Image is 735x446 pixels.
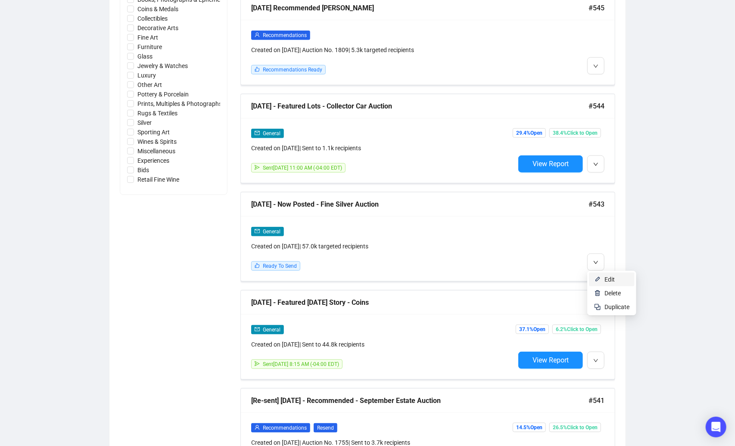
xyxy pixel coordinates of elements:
button: View Report [518,352,583,369]
div: [DATE] - Now Posted - Fine Silver Auction [251,199,589,210]
span: Pottery & Porcelain [134,90,192,99]
span: mail [255,229,260,234]
span: Bids [134,165,153,175]
span: Silver [134,118,155,127]
span: View Report [533,160,569,168]
button: View Report [518,155,583,173]
span: Sent [DATE] 8:15 AM (-04:00 EDT) [263,361,339,367]
span: send [255,361,260,366]
span: 6.2% Click to Open [552,325,601,334]
span: Experiences [134,156,173,165]
span: Collectibles [134,14,171,23]
div: Created on [DATE] | Sent to 44.8k recipients [251,340,515,349]
span: down [593,162,598,167]
span: mail [255,130,260,136]
span: Sent [DATE] 11:00 AM (-04:00 EDT) [263,165,342,171]
span: 26.5% Click to Open [549,423,601,432]
a: [DATE] - Now Posted - Fine Silver Auction#543mailGeneralCreated on [DATE]| 57.0k targeted recipie... [240,192,615,282]
span: Duplicate [604,304,629,310]
span: down [593,260,598,265]
span: View Report [533,356,569,364]
span: Recommendations [263,425,307,431]
span: Prints, Multiples & Photographs [134,99,225,108]
span: Miscellaneous [134,146,179,156]
span: Delete [604,290,621,297]
span: Wines & Spirits [134,137,180,146]
span: Recommendations [263,32,307,38]
span: Fine Art [134,33,162,42]
span: like [255,263,260,268]
img: svg+xml;base64,PHN2ZyB4bWxucz0iaHR0cDovL3d3dy53My5vcmcvMjAwMC9zdmciIHhtbG5zOnhsaW5rPSJodHRwOi8vd3... [594,276,601,283]
span: 38.4% Click to Open [549,128,601,138]
span: down [593,64,598,69]
span: send [255,165,260,170]
span: Sporting Art [134,127,173,137]
span: Jewelry & Watches [134,61,191,71]
span: #545 [589,3,604,13]
span: like [255,67,260,72]
span: General [263,327,280,333]
span: Furniture [134,42,165,52]
span: Other Art [134,80,165,90]
img: svg+xml;base64,PHN2ZyB4bWxucz0iaHR0cDovL3d3dy53My5vcmcvMjAwMC9zdmciIHdpZHRoPSIyNCIgaGVpZ2h0PSIyNC... [594,304,601,310]
span: Resend [314,423,337,433]
div: [DATE] - Featured [DATE] Story - Coins [251,297,589,308]
span: user [255,32,260,37]
div: [Re-sent] [DATE] - Recommended - September Estate Auction [251,395,589,406]
div: Created on [DATE] | Sent to 1.1k recipients [251,143,515,153]
span: Ready To Send [263,263,297,269]
span: Luxury [134,71,159,80]
span: General [263,229,280,235]
img: svg+xml;base64,PHN2ZyB4bWxucz0iaHR0cDovL3d3dy53My5vcmcvMjAwMC9zdmciIHhtbG5zOnhsaW5rPSJodHRwOi8vd3... [594,290,601,297]
span: General [263,130,280,136]
span: 37.1% Open [516,325,549,334]
span: down [593,358,598,363]
span: 14.5% Open [513,423,546,432]
div: Created on [DATE] | Auction No. 1809 | 5.3k targeted recipients [251,45,515,55]
span: Coins & Medals [134,4,182,14]
span: mail [255,327,260,332]
span: #541 [589,395,604,406]
div: Created on [DATE] | 57.0k targeted recipients [251,242,515,251]
div: [DATE] Recommended [PERSON_NAME] [251,3,589,13]
span: #543 [589,199,604,210]
a: [DATE] - Featured [DATE] Story - Coins#542mailGeneralCreated on [DATE]| Sent to 44.8k recipientss... [240,290,615,380]
span: Decorative Arts [134,23,182,33]
span: user [255,425,260,430]
span: Edit [604,276,615,283]
span: Recommendations Ready [263,67,322,73]
span: Glass [134,52,156,61]
span: Retail Fine Wine [134,175,183,184]
span: 29.4% Open [513,128,546,138]
span: #544 [589,101,604,111]
div: Open Intercom Messenger [706,417,726,437]
div: [DATE] - Featured Lots - Collector Car Auction [251,101,589,111]
span: Rugs & Textiles [134,108,181,118]
a: [DATE] - Featured Lots - Collector Car Auction#544mailGeneralCreated on [DATE]| Sent to 1.1k reci... [240,94,615,183]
